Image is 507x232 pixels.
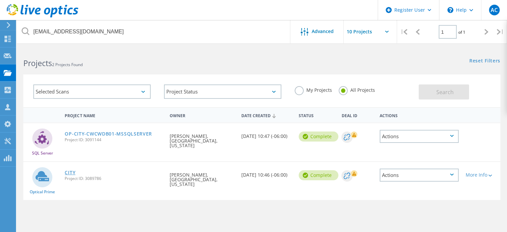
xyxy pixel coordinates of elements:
[17,20,291,43] input: Search projects by name, owner, ID, company, etc
[7,14,78,19] a: Live Optics Dashboard
[32,151,53,155] span: SQL Server
[339,86,375,92] label: All Projects
[380,130,459,143] div: Actions
[312,29,334,34] span: Advanced
[166,109,238,121] div: Owner
[338,109,376,121] div: Deal Id
[166,162,238,193] div: [PERSON_NAME], [GEOGRAPHIC_DATA], [US_STATE]
[447,7,453,13] svg: \n
[419,84,469,99] button: Search
[493,20,507,44] div: |
[23,58,52,68] b: Projects
[295,86,332,92] label: My Projects
[436,88,454,96] span: Search
[65,170,75,175] a: CITY
[61,109,166,121] div: Project Name
[380,169,459,182] div: Actions
[238,109,295,122] div: Date Created
[299,132,338,142] div: Complete
[164,84,281,99] div: Project Status
[65,132,152,136] a: OP-CITY-CWCWDB01-MSSQLSERVER
[397,20,411,44] div: |
[465,173,497,177] div: More Info
[65,138,163,142] span: Project ID: 3091144
[458,29,465,35] span: of 1
[166,123,238,155] div: [PERSON_NAME], [GEOGRAPHIC_DATA], [US_STATE]
[491,7,498,13] span: AC
[30,190,55,194] span: Optical Prime
[33,84,151,99] div: Selected Scans
[299,170,338,180] div: Complete
[376,109,462,121] div: Actions
[238,123,295,145] div: [DATE] 10:47 (-06:00)
[295,109,338,121] div: Status
[52,62,83,67] span: 2 Projects Found
[65,177,163,181] span: Project ID: 3089786
[238,162,295,184] div: [DATE] 10:46 (-06:00)
[469,58,500,64] a: Reset Filters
